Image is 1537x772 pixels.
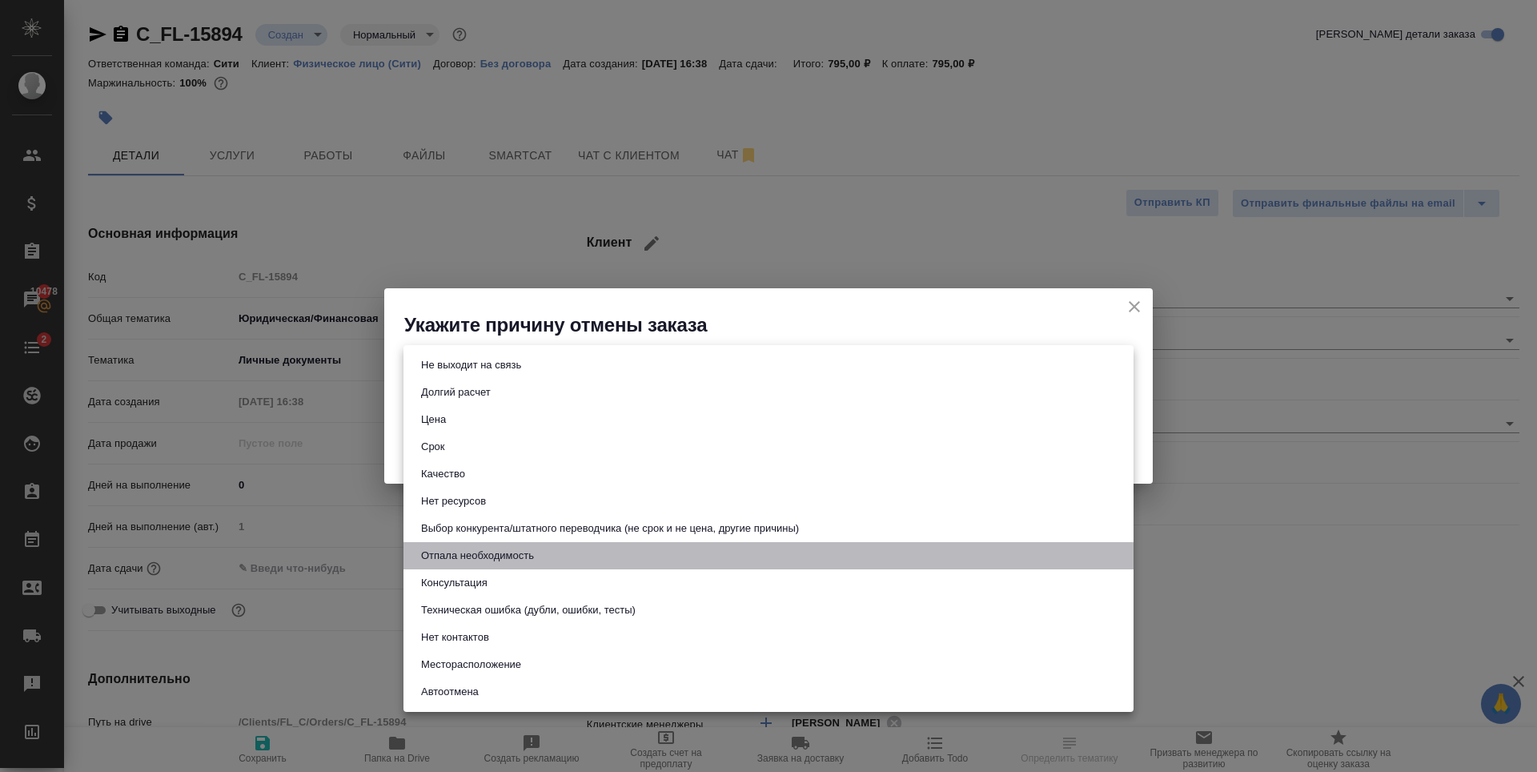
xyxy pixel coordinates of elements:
[416,520,804,537] button: Выбор конкурента/штатного переводчика (не срок и не цена, другие причины)
[416,629,494,646] button: Нет контактов
[416,465,470,483] button: Качество
[416,384,496,401] button: Долгий расчет
[416,683,484,701] button: Автоотмена
[416,438,450,456] button: Срок
[416,574,492,592] button: Консультация
[416,493,491,510] button: Нет ресурсов
[416,656,526,673] button: Месторасположение
[416,411,451,428] button: Цена
[416,547,539,565] button: Отпала необходимость
[416,356,526,374] button: Не выходит на связь
[416,601,640,619] button: Техническая ошибка (дубли, ошибки, тесты)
